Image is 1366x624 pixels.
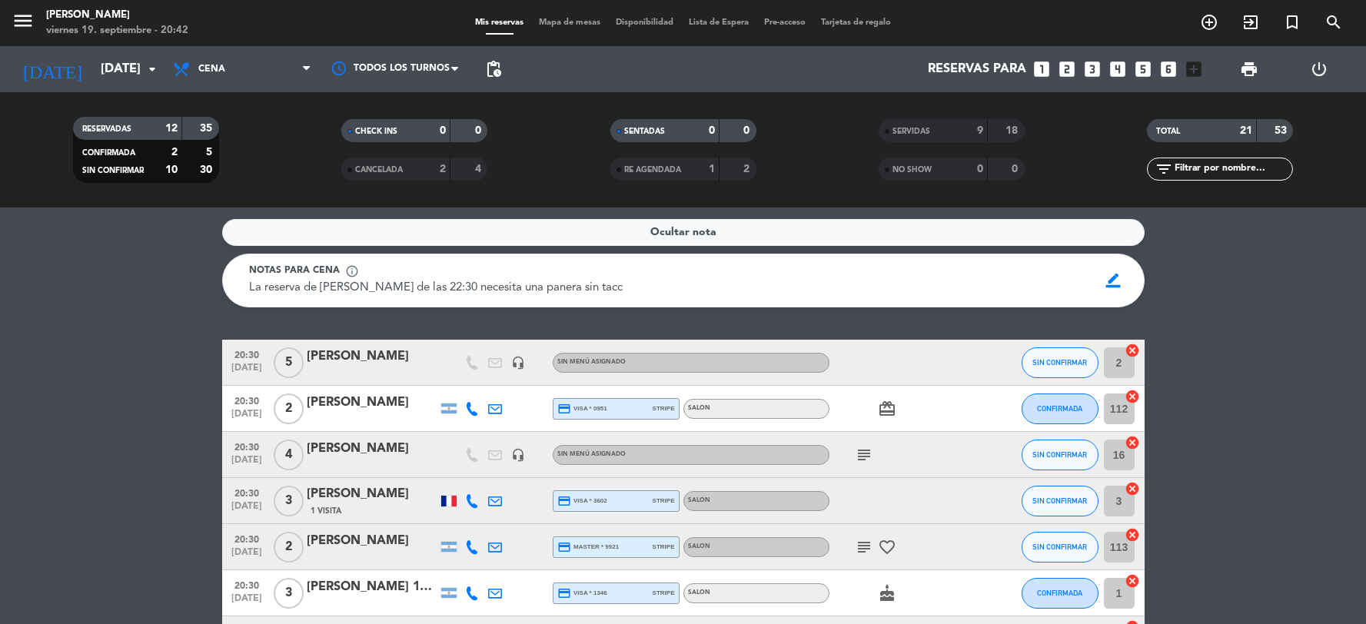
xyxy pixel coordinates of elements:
[977,125,983,136] strong: 9
[557,359,626,365] span: Sin menú asignado
[46,23,188,38] div: viernes 19. septiembre - 20:42
[228,409,266,427] span: [DATE]
[855,538,873,556] i: subject
[557,494,607,508] span: visa * 3602
[228,363,266,380] span: [DATE]
[1241,13,1260,32] i: exit_to_app
[709,164,715,174] strong: 1
[171,147,178,158] strong: 2
[82,167,144,174] span: SIN CONFIRMAR
[688,543,710,549] span: SALON
[1156,128,1180,135] span: TOTAL
[1012,164,1021,174] strong: 0
[653,403,675,413] span: stripe
[1098,266,1128,295] span: border_color
[557,540,571,554] i: credit_card
[1158,59,1178,79] i: looks_6
[274,347,304,378] span: 5
[46,8,188,23] div: [PERSON_NAME]
[1184,59,1204,79] i: add_box
[878,538,896,556] i: favorite_border
[12,9,35,38] button: menu
[307,347,437,367] div: [PERSON_NAME]
[165,164,178,175] strong: 10
[1022,532,1098,563] button: SIN CONFIRMAR
[228,547,266,565] span: [DATE]
[307,531,437,551] div: [PERSON_NAME]
[1022,393,1098,424] button: CONFIRMADA
[228,529,266,547] span: 20:30
[1022,440,1098,470] button: SIN CONFIRMAR
[1125,389,1140,404] i: cancel
[274,532,304,563] span: 2
[743,125,753,136] strong: 0
[307,484,437,504] div: [PERSON_NAME]
[1032,450,1087,459] span: SIN CONFIRMAR
[198,64,225,75] span: Cena
[624,128,665,135] span: SENTADAS
[608,18,681,27] span: Disponibilidad
[653,542,675,552] span: stripe
[1022,578,1098,609] button: CONFIRMADA
[228,593,266,611] span: [DATE]
[484,60,503,78] span: pending_actions
[12,9,35,32] i: menu
[531,18,608,27] span: Mapa de mesas
[249,282,623,294] span: La reserva de [PERSON_NAME] de las 22:30 necesita una panera sin tacc
[557,451,626,457] span: Sin menú asignado
[200,123,215,134] strong: 35
[1032,543,1087,551] span: SIN CONFIRMAR
[743,164,753,174] strong: 2
[681,18,756,27] span: Lista de Espera
[511,356,525,370] i: headset_mic
[228,576,266,593] span: 20:30
[206,147,215,158] strong: 5
[467,18,531,27] span: Mis reservas
[557,586,607,600] span: visa * 1346
[475,125,484,136] strong: 0
[1240,125,1252,136] strong: 21
[311,505,341,517] span: 1 Visita
[1032,59,1052,79] i: looks_one
[1037,404,1082,413] span: CONFIRMADA
[557,402,607,416] span: visa * 0951
[440,164,446,174] strong: 2
[274,486,304,516] span: 3
[165,123,178,134] strong: 12
[977,164,983,174] strong: 0
[82,125,131,133] span: RESERVADAS
[756,18,813,27] span: Pre-acceso
[228,483,266,501] span: 20:30
[1057,59,1077,79] i: looks_two
[1082,59,1102,79] i: looks_3
[688,497,710,503] span: SALON
[624,166,681,174] span: RE AGENDADA
[1285,46,1354,92] div: LOG OUT
[355,128,397,135] span: CHECK INS
[1155,160,1173,178] i: filter_list
[1022,486,1098,516] button: SIN CONFIRMAR
[1125,343,1140,358] i: cancel
[878,584,896,602] i: cake
[1037,589,1082,597] span: CONFIRMADA
[228,345,266,363] span: 20:30
[249,264,340,279] span: Notas para cena
[688,589,710,596] span: SALON
[1200,13,1218,32] i: add_circle_outline
[1125,481,1140,496] i: cancel
[228,437,266,455] span: 20:30
[688,405,710,411] span: SALON
[440,125,446,136] strong: 0
[557,402,571,416] i: credit_card
[1022,347,1098,378] button: SIN CONFIRMAR
[1032,496,1087,505] span: SIN CONFIRMAR
[1173,161,1292,178] input: Filtrar por nombre...
[307,439,437,459] div: [PERSON_NAME]
[1324,13,1343,32] i: search
[228,391,266,409] span: 20:30
[709,125,715,136] strong: 0
[511,448,525,462] i: headset_mic
[557,540,620,554] span: master * 9921
[274,393,304,424] span: 2
[650,224,716,241] span: Ocultar nota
